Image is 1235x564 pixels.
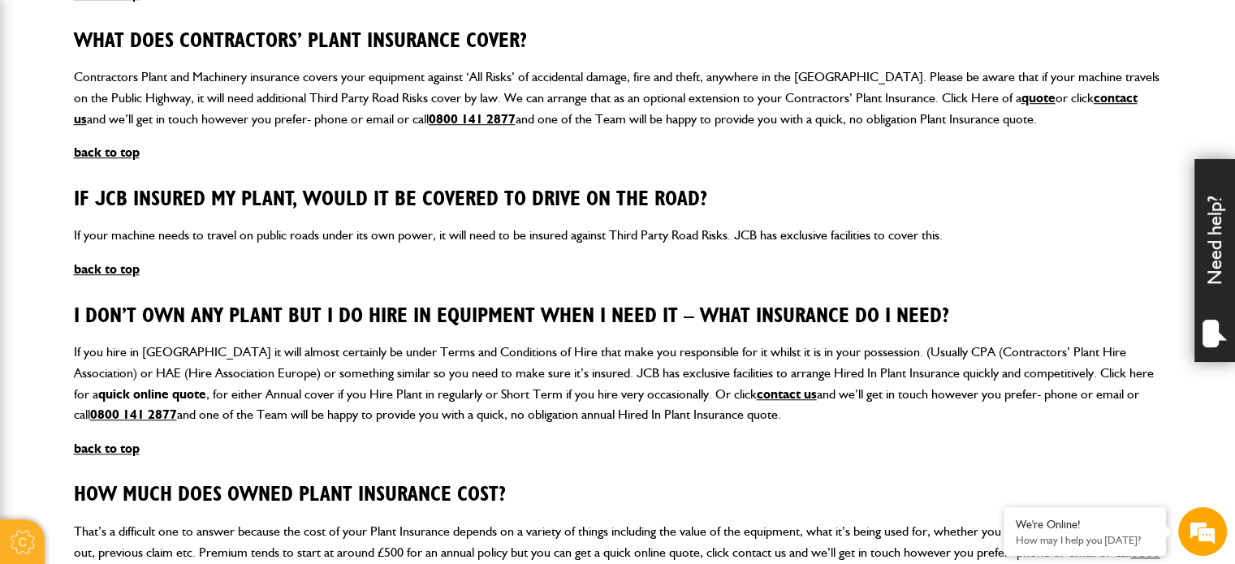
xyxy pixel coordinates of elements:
[74,304,1162,329] h3: I don’t own any Plant but I do hire in equipment when I need it – What Insurance do I need?
[74,225,1162,246] p: If your machine needs to travel on public roads under its own power, it will need to be insured a...
[757,386,817,402] a: contact us
[90,407,177,422] a: Call via 8x8
[74,342,1162,424] p: If you hire in [GEOGRAPHIC_DATA] it will almost certainly be under Terms and Conditions of Hire t...
[74,29,1162,54] h3: What does Contractors’ Plant Insurance cover?
[74,483,1162,508] h3: How much does Owned Plant Insurance Cost?
[1016,534,1154,546] p: How may I help you today?
[74,144,140,160] a: back to top
[28,90,68,113] img: d_20077148190_company_1631870298795_20077148190
[98,386,206,402] a: quick online quote
[74,261,140,277] a: back to top
[74,441,140,456] a: back to top
[74,67,1162,129] p: Contractors Plant and Machinery insurance covers your equipment against ‘All Risks’ of accidental...
[266,8,305,47] div: Minimize live chat window
[84,91,273,112] div: Chat with us now
[1021,90,1056,105] a: quote
[74,187,1162,213] h3: If JCB Insured my Plant, would it be covered to drive on the Road?
[1016,518,1154,532] div: We're Online!
[429,111,516,127] a: Call via 8x8
[21,294,296,428] textarea: Type your message and hit 'Enter'
[1194,159,1235,362] div: Need help?
[21,150,296,186] input: Enter your last name
[221,441,295,463] em: Start Chat
[21,246,296,282] input: Enter your phone number
[74,90,1138,127] a: contact us
[21,198,296,234] input: Enter your email address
